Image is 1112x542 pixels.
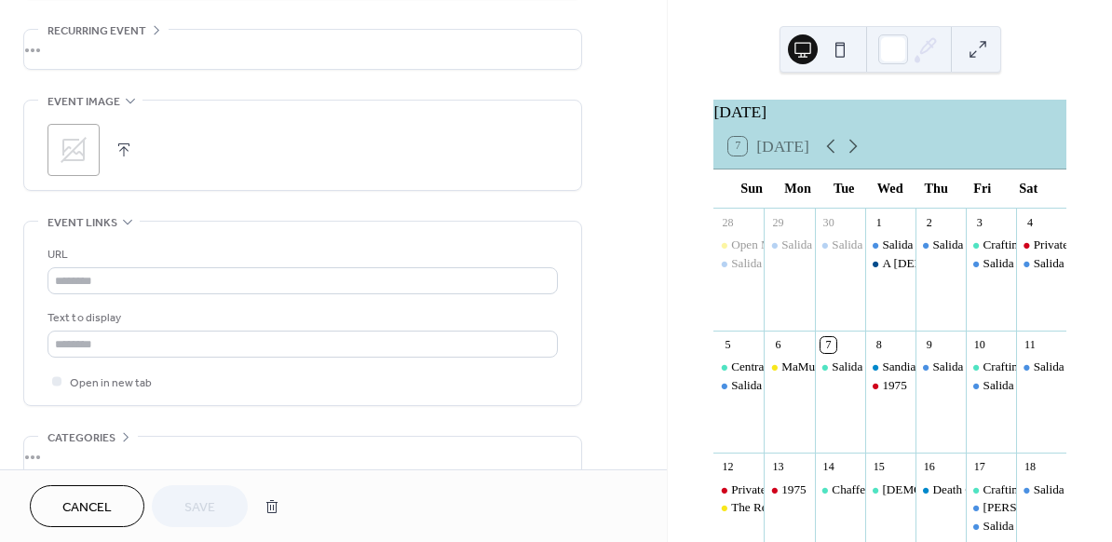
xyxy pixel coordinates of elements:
[959,169,1006,208] div: Fri
[47,92,120,112] span: Event image
[921,459,937,475] div: 16
[731,255,881,272] div: Salida Theatre Project Load in
[815,237,865,253] div: Salida Theatre Project Rehearsal
[983,359,1057,375] div: Crafting Circle
[865,481,915,498] div: Shamanic Healing Circle with Sarah Sol
[871,337,887,353] div: 8
[966,481,1016,498] div: Crafting Circle
[971,337,987,353] div: 10
[820,169,867,208] div: Tue
[820,214,836,230] div: 30
[62,498,112,518] span: Cancel
[865,255,915,272] div: A Church Board Meeting
[770,459,786,475] div: 13
[781,359,916,375] div: MaMuse has been canceled
[1016,255,1066,272] div: Salida Theatre Project presents "Baby with the bath water"
[720,337,736,353] div: 5
[815,481,865,498] div: Chaffee County Women Who Care
[720,459,736,475] div: 12
[731,359,887,375] div: Central [US_STATE] Humanist
[966,359,1016,375] div: Crafting Circle
[832,237,992,253] div: Salida Theatre Project Rehearsal
[915,481,966,498] div: Death Cafe
[30,485,144,527] button: Cancel
[713,377,764,394] div: Salida Theatre Project presents "Baby with the bath water"
[70,373,152,393] span: Open in new tab
[770,337,786,353] div: 6
[1016,359,1066,375] div: Salida Theatre Project presents "Baby with the bath water"
[1016,481,1066,498] div: Salida Moth
[731,377,1020,394] div: Salida Theatre Project presents "Baby with the bath water"
[915,359,966,375] div: Salida Theatre Project presents "Baby with the bath water"
[47,245,554,264] div: URL
[971,459,987,475] div: 17
[713,359,764,375] div: Central Colorado Humanist
[966,237,1016,253] div: Crafting Circle
[865,359,915,375] div: Sandia Hearing Aid Center
[871,459,887,475] div: 15
[764,359,814,375] div: MaMuse has been canceled
[47,428,115,448] span: Categories
[47,21,146,41] span: Recurring event
[966,377,1016,394] div: Salida Theatre Project presents "Baby with the bath water"
[815,359,865,375] div: Salida Moth Dress Rehearsal
[731,499,823,516] div: The ReMemberers
[867,169,914,208] div: Wed
[921,214,937,230] div: 2
[983,518,1044,535] div: Salida Moth
[1022,459,1037,475] div: 18
[966,255,1016,272] div: Salida Theatre Project presents "Baby with the bath water"
[865,377,915,394] div: 1975
[781,237,928,253] div: Salida Theatre Project load in
[764,237,814,253] div: Salida Theatre Project load in
[775,169,821,208] div: Mon
[882,359,1014,375] div: Sandia Hearing Aid Center
[720,214,736,230] div: 28
[832,359,974,375] div: Salida Moth Dress Rehearsal
[47,124,100,176] div: ;
[983,481,1057,498] div: Crafting Circle
[713,499,764,516] div: The ReMemberers
[820,459,836,475] div: 14
[713,255,764,272] div: Salida Theatre Project Load in
[47,308,554,328] div: Text to display
[24,437,581,476] div: •••
[983,237,1057,253] div: Crafting Circle
[915,237,966,253] div: Salida Theatre Project Rehearsal
[1022,214,1037,230] div: 4
[933,481,989,498] div: Death Cafe
[933,237,1093,253] div: Salida Theatre Project Rehearsal
[832,481,1003,498] div: Chaffee County Women Who Care
[713,100,1066,124] div: [DATE]
[1022,337,1037,353] div: 11
[913,169,959,208] div: Thu
[882,237,1042,253] div: Salida Theatre Project Rehearsal
[1034,481,1094,498] div: Salida Moth
[921,337,937,353] div: 9
[713,237,764,253] div: Open Mic
[882,255,1106,272] div: A [DEMOGRAPHIC_DATA] Board Meeting
[966,518,1016,535] div: Salida Moth
[731,237,780,253] div: Open Mic
[865,237,915,253] div: Salida Theatre Project Rehearsal
[24,30,581,69] div: •••
[764,481,814,498] div: 1975
[882,377,906,394] div: 1975
[731,481,813,498] div: Private rehearsal
[871,214,887,230] div: 1
[1005,169,1051,208] div: Sat
[820,337,836,353] div: 7
[713,481,764,498] div: Private rehearsal
[728,169,775,208] div: Sun
[966,499,1016,516] div: Salida Moth dress rehearsal
[1016,237,1066,253] div: Private rehearsal
[971,214,987,230] div: 3
[47,213,117,233] span: Event links
[781,481,806,498] div: 1975
[770,214,786,230] div: 29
